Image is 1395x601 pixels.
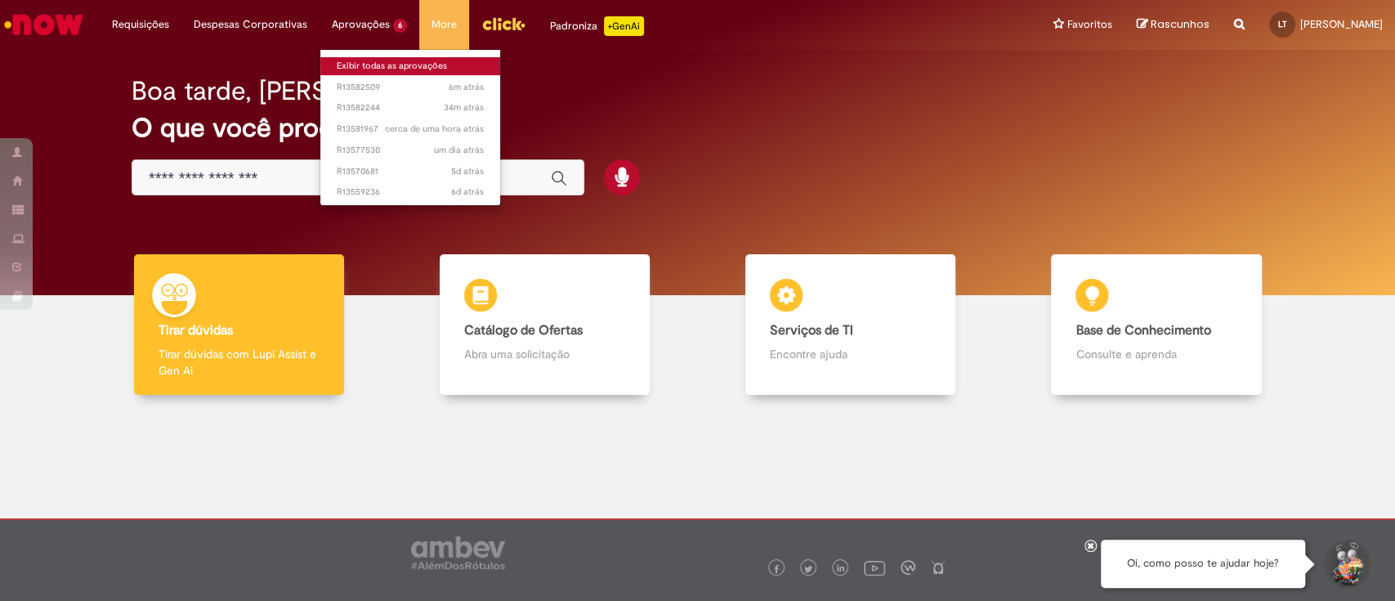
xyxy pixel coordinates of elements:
[2,8,86,41] img: ServiceNow
[159,346,320,379] p: Tirar dúvidas com Lupi Assist e Gen Ai
[320,120,500,138] a: Aberto R13581967 :
[337,123,484,136] span: R13581967
[451,186,484,198] time: 25/09/2025 10:19:43
[1300,17,1383,31] span: [PERSON_NAME]
[1137,17,1209,33] a: Rascunhos
[320,141,500,159] a: Aberto R13577530 :
[464,322,583,339] b: Catálogo de Ofertas
[132,77,463,105] h2: Boa tarde, [PERSON_NAME]
[1278,19,1287,29] span: LT
[1075,322,1210,339] b: Base de Conhecimento
[385,123,484,135] time: 30/09/2025 14:38:46
[332,16,390,33] span: Aprovações
[1151,16,1209,32] span: Rascunhos
[1075,346,1236,362] p: Consulte e aprenda
[444,101,484,114] span: 34m atrás
[337,81,484,94] span: R13582509
[451,165,484,177] time: 26/09/2025 13:51:38
[931,560,946,575] img: logo_footer_naosei.png
[451,186,484,198] span: 6d atrás
[337,186,484,199] span: R13559236
[320,99,500,117] a: Aberto R13582244 :
[770,346,931,362] p: Encontre ajuda
[320,183,500,201] a: Aberto R13559236 :
[159,322,233,339] b: Tirar dúvidas
[320,49,501,206] ul: Aprovações
[449,81,484,93] span: 6m atrás
[451,165,484,177] span: 5d atrás
[320,78,500,96] a: Aberto R13582509 :
[770,322,853,339] b: Serviços de TI
[837,564,845,574] img: logo_footer_linkedin.png
[86,254,391,396] a: Tirar dúvidas Tirar dúvidas com Lupi Assist e Gen Ai
[194,16,307,33] span: Despesas Corporativas
[449,81,484,93] time: 30/09/2025 15:46:28
[337,101,484,114] span: R13582244
[431,16,457,33] span: More
[550,16,644,36] div: Padroniza
[132,114,1263,142] h2: O que você procura hoje?
[901,560,915,575] img: logo_footer_workplace.png
[604,16,644,36] p: +GenAi
[434,144,484,156] time: 29/09/2025 15:01:22
[320,57,500,75] a: Exibir todas as aprovações
[1101,540,1305,588] div: Oi, como posso te ajudar hoje?
[1067,16,1112,33] span: Favoritos
[393,19,407,33] span: 6
[1321,540,1370,589] button: Iniciar Conversa de Suporte
[864,557,885,578] img: logo_footer_youtube.png
[804,565,812,573] img: logo_footer_twitter.png
[391,254,697,396] a: Catálogo de Ofertas Abra uma solicitação
[481,11,525,36] img: click_logo_yellow_360x200.png
[698,254,1004,396] a: Serviços de TI Encontre ajuda
[337,165,484,178] span: R13570681
[337,144,484,157] span: R13577530
[1004,254,1309,396] a: Base de Conhecimento Consulte e aprenda
[411,536,505,569] img: logo_footer_ambev_rotulo_gray.png
[772,565,780,573] img: logo_footer_facebook.png
[434,144,484,156] span: um dia atrás
[444,101,484,114] time: 30/09/2025 15:18:03
[464,346,625,362] p: Abra uma solicitação
[385,123,484,135] span: cerca de uma hora atrás
[112,16,169,33] span: Requisições
[320,163,500,181] a: Aberto R13570681 :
